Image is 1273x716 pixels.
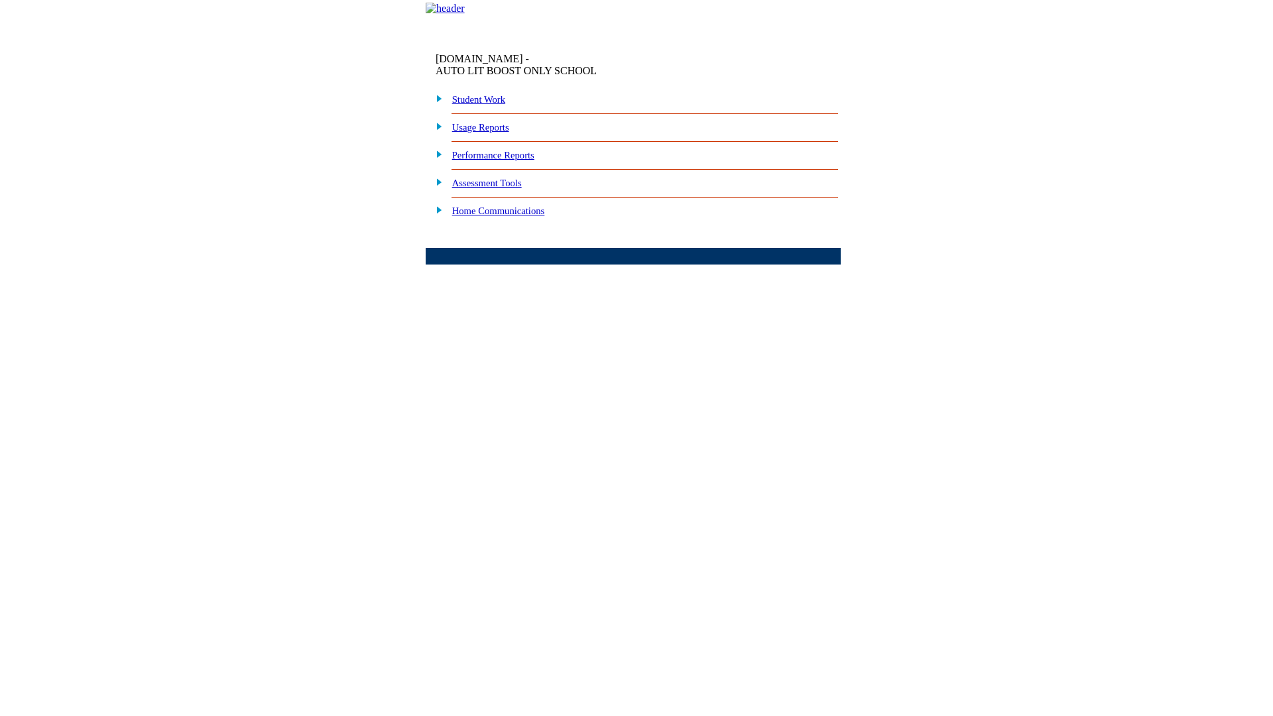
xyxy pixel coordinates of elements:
[429,176,443,188] img: plus.gif
[452,150,534,160] a: Performance Reports
[429,204,443,215] img: plus.gif
[426,3,465,15] img: header
[452,206,545,216] a: Home Communications
[429,120,443,132] img: plus.gif
[436,53,680,77] td: [DOMAIN_NAME] -
[429,92,443,104] img: plus.gif
[452,178,522,188] a: Assessment Tools
[429,148,443,160] img: plus.gif
[452,94,505,105] a: Student Work
[452,122,509,133] a: Usage Reports
[436,65,597,76] nobr: AUTO LIT BOOST ONLY SCHOOL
